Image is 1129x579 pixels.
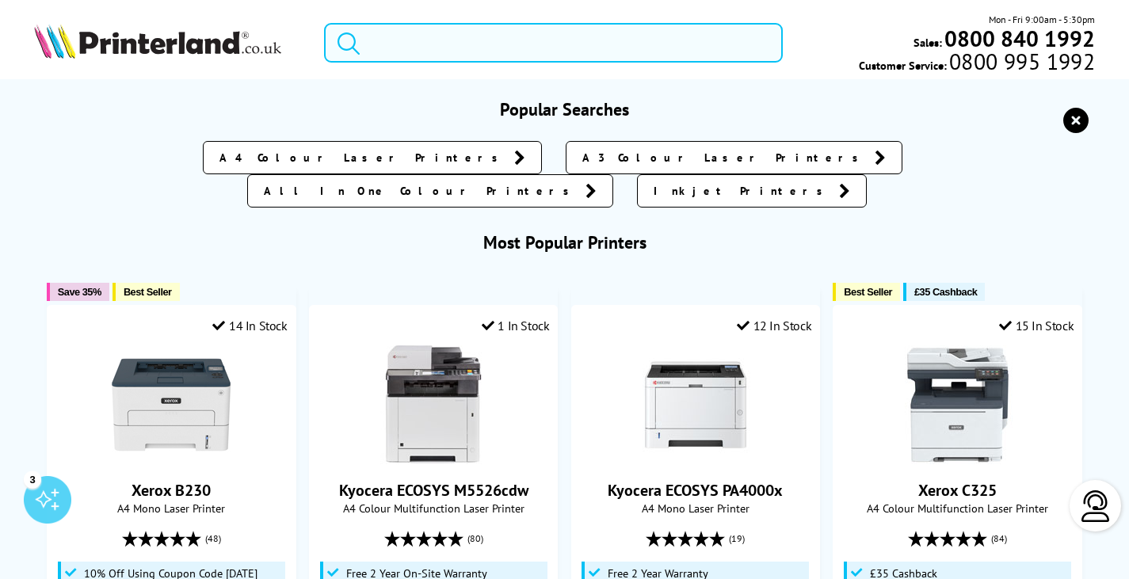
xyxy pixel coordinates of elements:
a: All In One Colour Printers [247,174,613,208]
a: Inkjet Printers [637,174,867,208]
span: A4 Mono Laser Printer [580,501,812,516]
span: (19) [729,524,745,554]
img: Xerox C325 [898,345,1017,464]
span: Best Seller [844,286,892,298]
span: Best Seller [124,286,172,298]
div: 3 [24,470,41,488]
span: £35 Cashback [914,286,977,298]
img: Kyocera ECOSYS M5526cdw [374,345,493,464]
a: Kyocera ECOSYS PA4000x [608,480,783,501]
button: Best Seller [833,283,900,301]
img: Printerland Logo [34,24,281,59]
a: A3 Colour Laser Printers [566,141,902,174]
input: Search product or brand [324,23,783,63]
span: A4 Colour Laser Printers [219,150,506,166]
span: A4 Mono Laser Printer [55,501,288,516]
span: Customer Service: [859,54,1095,73]
span: A4 Colour Multifunction Laser Printer [318,501,550,516]
span: Save 35% [58,286,101,298]
span: (84) [991,524,1007,554]
a: 0800 840 1992 [942,31,1095,46]
span: All In One Colour Printers [264,183,578,199]
div: 1 In Stock [482,318,550,333]
a: Printerland Logo [34,24,304,62]
a: Xerox C325 [918,480,997,501]
a: Xerox C325 [898,451,1017,467]
button: £35 Cashback [903,283,985,301]
span: Sales: [913,35,942,50]
span: (80) [467,524,483,554]
div: 12 In Stock [737,318,811,333]
button: Best Seller [113,283,180,301]
a: Xerox B230 [132,480,211,501]
span: 0800 995 1992 [947,54,1095,69]
a: A4 Colour Laser Printers [203,141,542,174]
img: Xerox B230 [112,345,231,464]
span: (48) [205,524,221,554]
img: user-headset-light.svg [1080,490,1112,522]
div: 15 In Stock [999,318,1074,333]
h3: Popular Searches [34,98,1096,120]
span: Inkjet Printers [654,183,831,199]
span: A4 Colour Multifunction Laser Printer [841,501,1074,516]
button: Save 35% [47,283,109,301]
a: Xerox B230 [112,451,231,467]
div: 14 In Stock [212,318,287,333]
span: Mon - Fri 9:00am - 5:30pm [989,12,1095,27]
h3: Most Popular Printers [34,231,1096,253]
a: Kyocera ECOSYS PA4000x [636,451,755,467]
a: Kyocera ECOSYS M5526cdw [339,480,528,501]
span: A3 Colour Laser Printers [582,150,867,166]
img: Kyocera ECOSYS PA4000x [636,345,755,464]
a: Kyocera ECOSYS M5526cdw [374,451,493,467]
b: 0800 840 1992 [944,24,1095,53]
